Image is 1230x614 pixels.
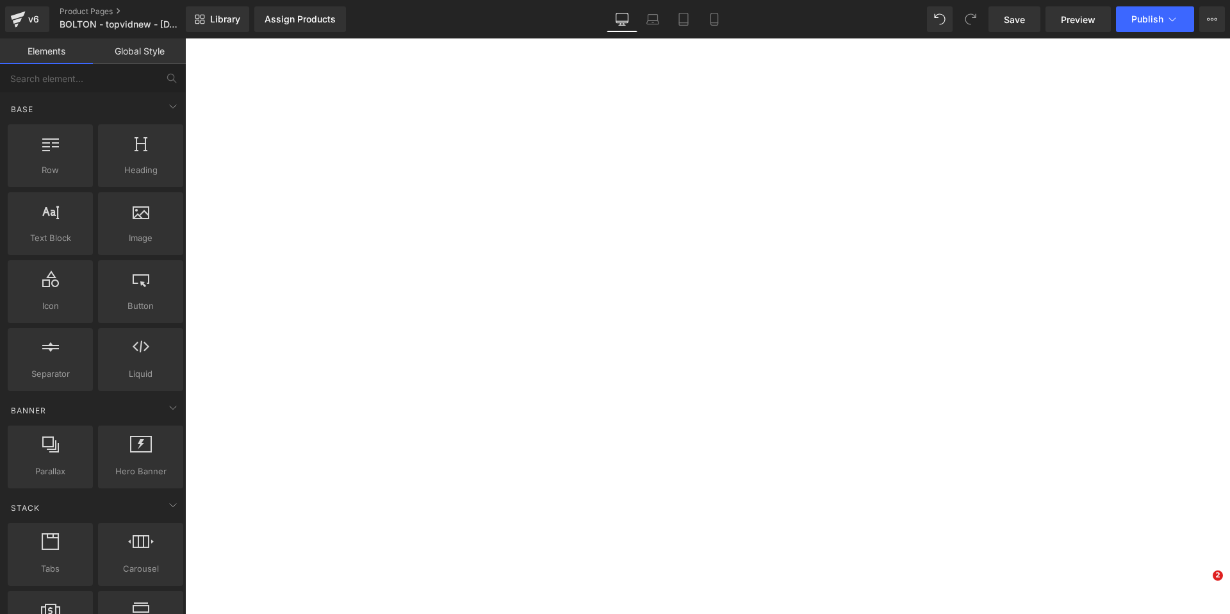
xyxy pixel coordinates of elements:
span: Publish [1131,14,1163,24]
span: Tabs [12,562,89,576]
span: Hero Banner [102,465,179,478]
span: Carousel [102,562,179,576]
span: Heading [102,163,179,177]
a: Preview [1045,6,1111,32]
span: Liquid [102,367,179,381]
a: Desktop [607,6,637,32]
button: More [1199,6,1225,32]
a: Global Style [93,38,186,64]
span: Button [102,299,179,313]
span: Image [102,231,179,245]
a: v6 [5,6,49,32]
a: Laptop [637,6,668,32]
button: Publish [1116,6,1194,32]
a: Mobile [699,6,730,32]
div: v6 [26,11,42,28]
button: Redo [958,6,983,32]
div: Assign Products [265,14,336,24]
span: Icon [12,299,89,313]
span: Banner [10,404,47,417]
span: Preview [1061,13,1095,26]
a: Product Pages [60,6,207,17]
span: Stack [10,502,41,514]
span: Row [12,163,89,177]
button: Undo [927,6,953,32]
span: Separator [12,367,89,381]
span: Base [10,103,35,115]
iframe: Intercom live chat [1186,570,1217,601]
span: 2 [1213,570,1223,581]
span: Text Block [12,231,89,245]
a: New Library [186,6,249,32]
span: Parallax [12,465,89,478]
span: Save [1004,13,1025,26]
span: BOLTON - topvidnew - [DATE] [60,19,183,29]
span: Library [210,13,240,25]
a: Tablet [668,6,699,32]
